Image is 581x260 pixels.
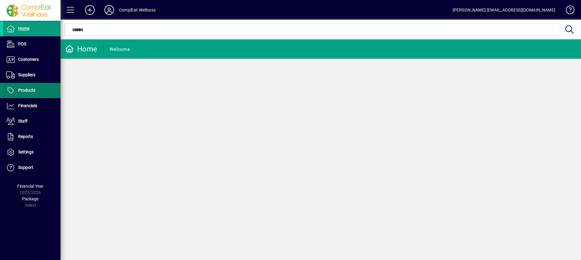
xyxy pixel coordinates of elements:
span: POS [18,41,26,46]
div: [PERSON_NAME] [EMAIL_ADDRESS][DOMAIN_NAME] [453,5,555,15]
a: Reports [3,129,61,144]
button: Profile [100,5,119,15]
a: Products [3,83,61,98]
a: Financials [3,98,61,114]
a: POS [3,37,61,52]
span: Suppliers [18,72,35,77]
div: Home [65,44,97,54]
span: Customers [18,57,39,62]
div: ComplEat Wellness [119,5,156,15]
div: Welcome [110,44,130,54]
span: Package [22,196,38,201]
span: Products [18,88,35,93]
a: Staff [3,114,61,129]
a: Knowledge Base [561,1,573,21]
a: Suppliers [3,67,61,83]
span: Staff [18,119,28,123]
span: Financial Year [17,184,44,189]
span: Home [18,26,29,31]
a: Customers [3,52,61,67]
span: Settings [18,150,34,154]
button: Add [80,5,100,15]
span: Financials [18,103,37,108]
span: Reports [18,134,33,139]
span: Support [18,165,33,170]
a: Settings [3,145,61,160]
a: Support [3,160,61,175]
